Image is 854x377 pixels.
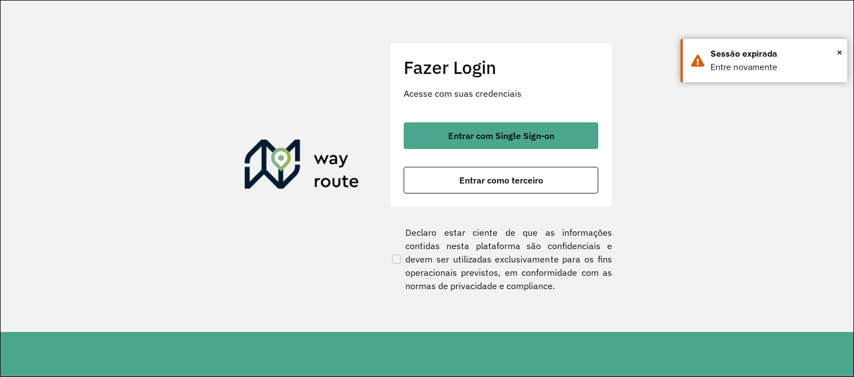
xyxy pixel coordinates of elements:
h2: Fazer Login [404,57,598,78]
div: Sessão expirada [711,47,839,61]
img: Roteirizador AmbevTech [245,140,359,193]
p: Acesse com suas credenciais [404,87,598,100]
div: Entre novamente [711,61,839,74]
button: button [404,122,598,149]
button: Close [837,44,842,61]
span: Entrar com Single Sign-on [448,131,554,140]
label: Declaro estar ciente de que as informações contidas nesta plataforma são confidenciais e devem se... [390,226,612,292]
span: × [837,44,842,61]
button: button [404,167,598,194]
span: Entrar como terceiro [459,176,543,185]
